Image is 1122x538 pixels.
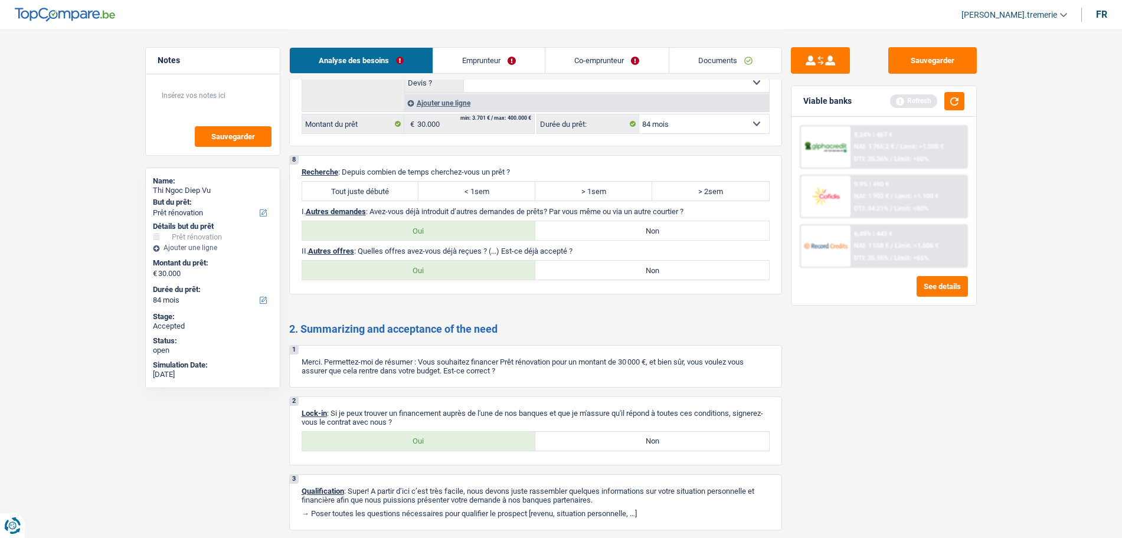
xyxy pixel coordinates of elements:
[535,182,652,201] label: > 1sem
[153,285,270,294] label: Durée du prêt:
[891,192,893,200] span: /
[894,205,928,212] span: Limit: <60%
[896,143,898,150] span: /
[900,143,944,150] span: Limit: >1.000 €
[302,487,770,504] p: : Super! A partir d’ici c’est très facile, nous devons juste rassembler quelques informations sur...
[153,198,270,207] label: But du prêt:
[433,48,545,73] a: Emprunteur
[302,168,770,176] p: : Depuis combien de temps cherchez-vous un prêt ?
[153,244,273,252] div: Ajouter une ligne
[1096,9,1107,20] div: fr
[535,432,769,451] label: Non
[537,114,639,133] label: Durée du prêt:
[535,221,769,240] label: Non
[290,156,299,165] div: 8
[952,5,1067,25] a: [PERSON_NAME].tremerie
[890,155,892,163] span: /
[854,131,892,139] div: 8.24% | 467 €
[804,140,848,154] img: AlphaCredit
[302,432,536,451] label: Oui
[854,242,889,250] span: NAI: 1 558 €
[891,242,893,250] span: /
[211,133,255,140] span: Sauvegarder
[308,247,354,255] span: Autres offres
[535,261,769,280] label: Non
[917,276,968,297] button: See details
[302,487,344,496] span: Qualification
[888,47,977,74] button: Sauvegarder
[302,409,327,418] span: Lock-in
[153,258,270,268] label: Montant du prêt:
[153,176,273,186] div: Name:
[290,346,299,355] div: 1
[404,114,417,133] span: €
[804,235,848,257] img: Record Credits
[804,185,848,207] img: Cofidis
[854,192,889,200] span: NAI: 1 902 €
[854,143,894,150] span: NAI: 1 765,2 €
[153,360,273,370] div: Simulation Date:
[289,323,782,336] h2: 2. Summarizing and acceptance of the need
[302,357,770,375] p: Merci. Permettez-moi de résumer : Vous souhaitez financer Prêt rénovation pour un montant de 30 0...
[895,242,938,250] span: Limit: >1.506 €
[894,254,928,262] span: Limit: <65%
[290,475,299,484] div: 3
[153,186,273,195] div: Thi Ngoc Diep Vu
[302,182,419,201] label: Tout juste débuté
[545,48,668,73] a: Co-emprunteur
[302,261,536,280] label: Oui
[153,269,157,278] span: €
[153,370,273,379] div: [DATE]
[890,205,892,212] span: /
[15,8,115,22] img: TopCompare Logo
[153,336,273,346] div: Status:
[460,116,531,121] div: min: 3.701 € / max: 400.000 €
[153,222,273,231] div: Détails but du prêt
[302,168,338,176] span: Recherche
[854,205,888,212] span: DTI: 34.21%
[153,312,273,322] div: Stage:
[803,96,852,106] div: Viable banks
[195,126,271,147] button: Sauvegarder
[890,254,892,262] span: /
[290,397,299,406] div: 2
[302,409,770,427] p: : Si je peux trouver un financement auprès de l'une de nos banques et que je m'assure qu'il répon...
[302,114,404,133] label: Montant du prêt
[961,10,1057,20] span: [PERSON_NAME].tremerie
[302,247,770,255] p: II. : Quelles offres avez-vous déjà reçues ? (...) Est-ce déjà accepté ?
[854,254,888,262] span: DTI: 35.95%
[854,155,888,163] span: DTI: 35.36%
[854,181,889,188] div: 9.9% | 490 €
[302,509,770,518] p: → Poser toutes les questions nécessaires pour qualifier le prospect [revenu, situation personnell...
[153,322,273,331] div: Accepted
[404,94,769,111] div: Ajouter une ligne
[854,230,892,238] div: 6.49% | 443 €
[895,192,938,200] span: Limit: >1.100 €
[153,346,273,355] div: open
[894,155,928,163] span: Limit: <60%
[405,73,464,92] label: Devis ?
[652,182,769,201] label: > 2sem
[290,48,433,73] a: Analyse des besoins
[890,94,937,107] div: Refresh
[158,55,268,65] h5: Notes
[302,207,770,216] p: I. : Avez-vous déjà introduit d’autres demandes de prêts? Par vous même ou via un autre courtier ?
[306,207,366,216] span: Autres demandes
[418,182,535,201] label: < 1sem
[302,221,536,240] label: Oui
[669,48,781,73] a: Documents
